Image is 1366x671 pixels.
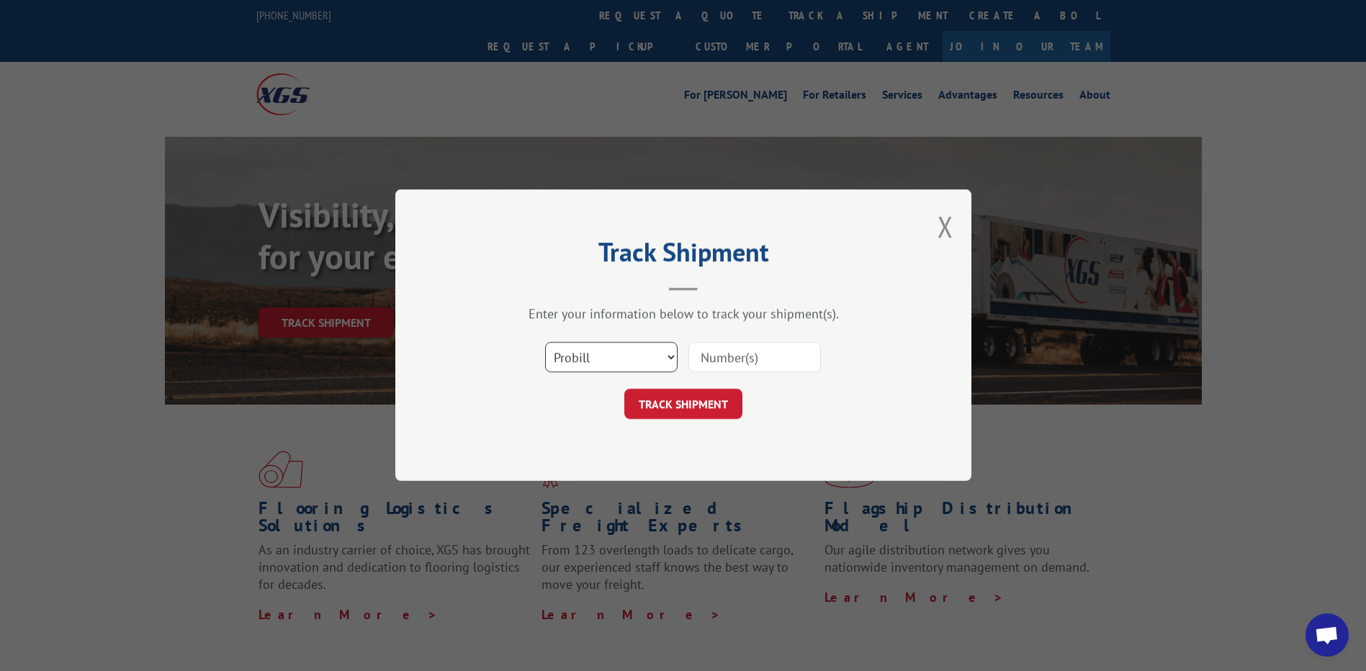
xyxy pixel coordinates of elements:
[467,306,899,323] div: Enter your information below to track your shipment(s).
[938,207,953,246] button: Close modal
[467,242,899,269] h2: Track Shipment
[1306,613,1349,657] div: Open chat
[624,389,742,420] button: TRACK SHIPMENT
[688,343,821,373] input: Number(s)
